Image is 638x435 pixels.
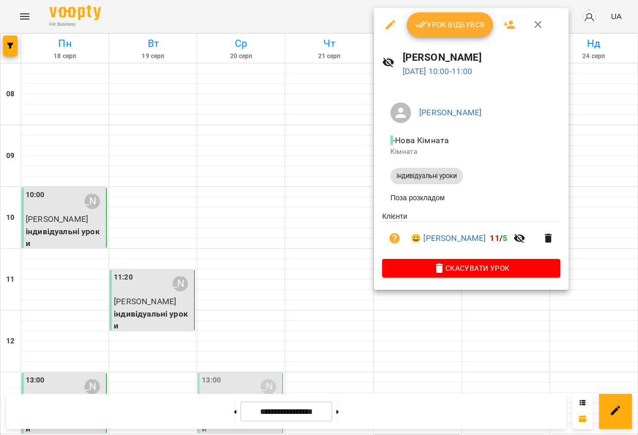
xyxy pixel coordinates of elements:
h6: [PERSON_NAME] [403,49,561,65]
a: 😀 [PERSON_NAME] [411,232,486,245]
a: [DATE] 10:00-11:00 [403,66,473,76]
span: Скасувати Урок [390,262,552,274]
span: 5 [503,233,507,243]
button: Візит ще не сплачено. Додати оплату? [382,226,407,251]
li: Поза розкладом [382,188,560,207]
span: - Нова Кімната [390,135,451,145]
ul: Клієнти [382,211,560,259]
span: індивідуальні уроки [390,171,463,181]
button: Скасувати Урок [382,259,560,277]
b: / [490,233,507,243]
span: 11 [490,233,499,243]
span: Урок відбувся [415,19,485,31]
button: Урок відбувся [407,12,493,37]
a: [PERSON_NAME] [419,108,481,117]
p: Кімната [390,147,552,157]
